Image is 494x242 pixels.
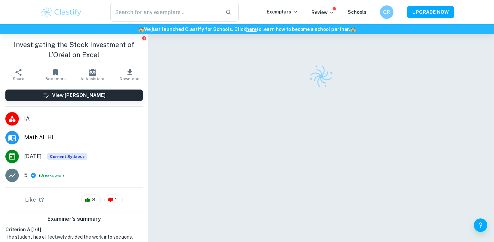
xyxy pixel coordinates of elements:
span: Current Syllabus [47,153,87,160]
span: Share [13,76,24,81]
span: IA [24,115,143,123]
span: Bookmark [45,76,66,81]
span: Math AI - HL [24,134,143,142]
button: Report issue [142,36,147,41]
a: Schools [348,9,367,15]
span: AI Assistant [80,76,105,81]
a: here [246,27,257,32]
button: Breakdown [40,172,63,178]
h6: Like it? [25,196,44,204]
img: AI Assistant [89,69,96,76]
button: Help and Feedback [474,218,487,232]
span: 8 [88,197,99,203]
button: UPGRADE NOW [407,6,454,18]
p: Exemplars [267,8,298,15]
h1: Investigating the Stock Investment of L’Oréal on Excel [5,40,143,60]
button: GR [380,5,393,19]
h6: View [PERSON_NAME] [52,92,106,99]
span: [DATE] [24,152,42,161]
p: Review [311,9,334,16]
h6: We just launched Clastify for Schools. Click to learn how to become a school partner. [1,26,493,33]
h6: Examiner's summary [3,215,146,223]
button: View [PERSON_NAME] [5,90,143,101]
span: 🏫 [350,27,356,32]
h6: GR [383,8,390,16]
button: AI Assistant [74,65,111,84]
p: 5 [24,171,28,179]
div: This exemplar is based on the current syllabus. Feel free to refer to it for inspiration/ideas wh... [47,153,87,160]
input: Search for any exemplars... [110,3,220,22]
h6: Criterion A [ 1 / 4 ]: [5,226,143,233]
span: Download [120,76,140,81]
span: 🏫 [138,27,144,32]
span: ( ) [39,172,64,179]
img: Clastify logo [306,61,337,92]
img: Clastify logo [40,5,83,19]
button: Download [111,65,148,84]
button: Bookmark [37,65,74,84]
span: 1 [111,197,121,203]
